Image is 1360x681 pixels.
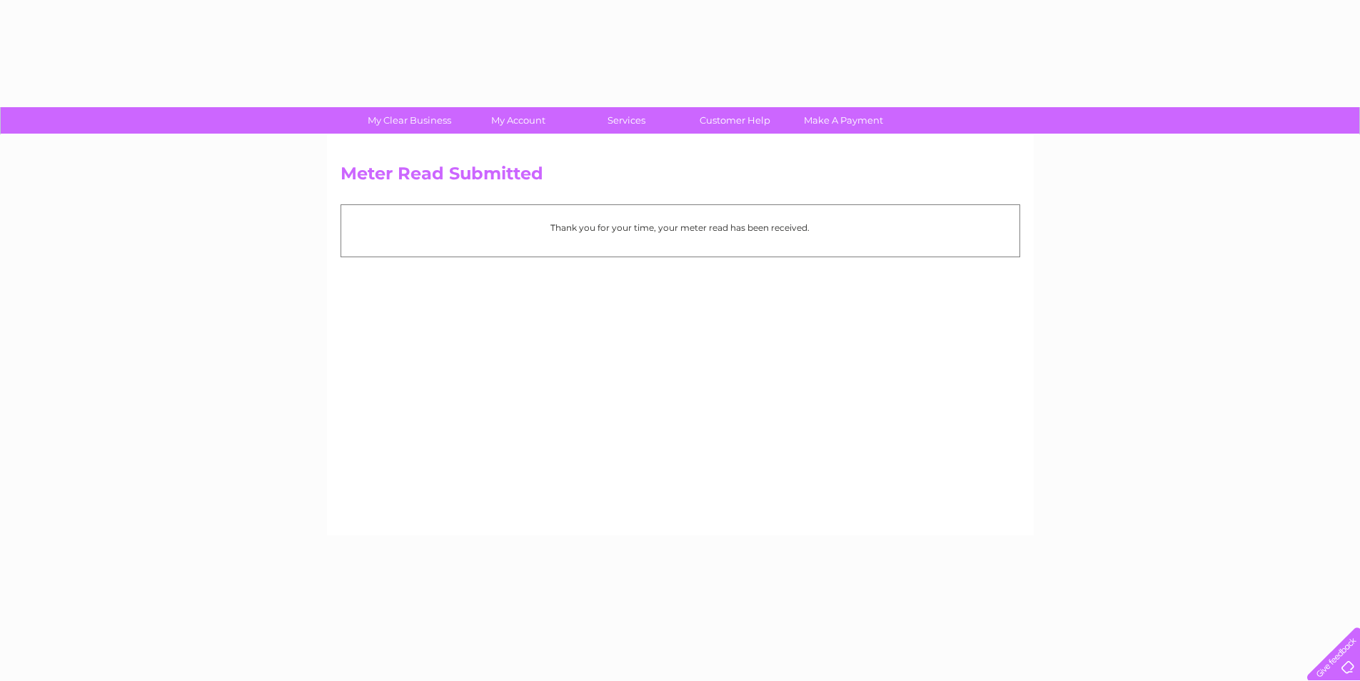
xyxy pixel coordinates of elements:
[351,107,468,134] a: My Clear Business
[568,107,685,134] a: Services
[341,164,1020,191] h2: Meter Read Submitted
[785,107,902,134] a: Make A Payment
[348,221,1012,234] p: Thank you for your time, your meter read has been received.
[676,107,794,134] a: Customer Help
[459,107,577,134] a: My Account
